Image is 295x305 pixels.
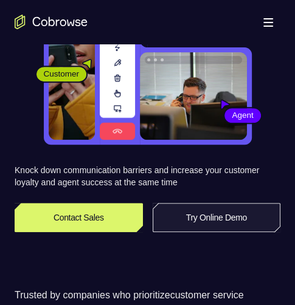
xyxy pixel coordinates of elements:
[153,203,281,232] a: Try Online Demo
[15,15,88,29] a: Go to the home page
[140,52,247,140] img: A customer support agent talking on the phone
[15,164,280,188] p: Knock down communication barriers and increase your customer loyalty and agent success at the sam...
[15,203,143,232] a: Contact Sales
[100,23,135,140] img: A series of tools used in co-browsing sessions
